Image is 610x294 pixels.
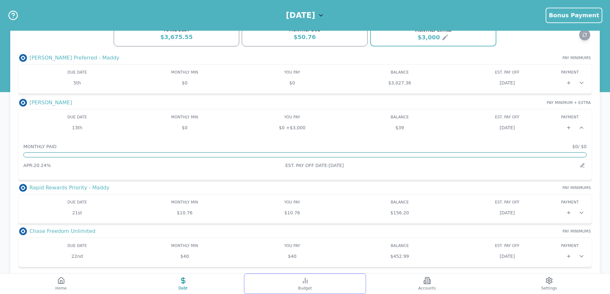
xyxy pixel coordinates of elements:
span: PAYMENT [561,200,579,204]
button: Budget [244,274,366,294]
div: YOU PAY [239,200,346,205]
div: $0 [239,124,346,131]
div: $10.76 [131,210,239,216]
div: 21st [23,210,131,216]
span: EST. PAY OFF [495,243,520,248]
div: $39 [346,124,453,131]
span: Bonus Payment [549,12,599,19]
img: Bank logo [19,99,27,107]
div: $0 [131,80,239,86]
span: Accounts [418,286,436,291]
h3: Chase Freedom Unlimited [29,227,95,235]
img: Bank logo [19,184,27,192]
div: 5th [23,80,131,86]
div: $40 [131,253,239,259]
span: EST. PAY OFF [495,70,520,75]
span: Budget [298,286,312,291]
button: MONTHLY EXTRA$3,000 [370,23,496,46]
div: BALANCE [346,200,453,205]
button: Bonus Payment [546,8,602,23]
button: Settings [488,274,610,294]
span: Home [55,286,67,291]
span: PAYMENT [561,115,579,119]
div: YOU PAY [239,243,346,248]
span: PAY MINIMUMS [563,55,591,60]
span: MONTHLY MIN [171,70,198,75]
div: $50.76 [246,33,363,42]
span: MONTHLY MIN [171,200,198,204]
span: APR: 20.24 % [23,163,51,168]
div: [DATE] [453,253,561,259]
h3: Rapid Rewards Priority - Maddy [29,184,110,192]
div: DUE DATE [23,70,131,75]
span: MONTHLY PAID [23,143,57,150]
div: 13th [23,124,131,131]
div: $40 [239,253,346,259]
span: MONTHLY MIN [171,115,198,119]
span: EST. PAY OFF [495,200,520,204]
div: $0 [239,80,346,86]
div: BALANCE [346,243,453,248]
div: $452.99 [346,253,453,259]
div: $3,027.36 [346,80,453,86]
span: PAY MINIMUMS [563,185,591,190]
div: YOU PAY [239,115,346,120]
div: [DATE] [453,124,561,131]
span: $0 / $0 [572,143,587,150]
div: $10.76 [239,210,346,216]
div: $3,000 [418,33,440,42]
span: PAYMENT [561,243,579,248]
span: + $3,000 [285,125,305,130]
span: Settings [541,286,557,291]
div: $3,675.55 [118,33,235,42]
span: EST. PAY OFF DATE: [DATE] [285,163,344,168]
img: Bank logo [19,54,27,62]
div: BALANCE [346,70,453,75]
div: $156.20 [346,210,453,216]
span: PAYMENT [561,70,579,75]
div: YOU PAY [239,70,346,75]
div: [DATE] [453,210,561,216]
span: PAY MINIMUMS [563,229,591,234]
div: $0 [131,124,239,131]
span: EST. PAY OFF [495,115,520,119]
div: DUE DATE [23,115,131,120]
button: Help [8,10,19,21]
span: PAY MINIMUM + EXTRA [547,100,591,105]
div: DUE DATE [23,200,131,205]
div: [DATE] [453,80,561,86]
div: 22nd [23,253,131,259]
button: Accounts [366,274,488,294]
h1: [DATE] [286,10,315,20]
img: Bank logo [19,227,27,235]
button: Refresh data [579,29,590,41]
div: DUE DATE [23,243,131,248]
span: Debt [178,286,188,291]
span: MONTHLY MIN [171,243,198,248]
h3: [PERSON_NAME] [29,99,72,107]
div: BALANCE [346,115,453,120]
button: Debt [122,274,244,294]
h3: [PERSON_NAME] Preferred - Maddy [29,54,119,62]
